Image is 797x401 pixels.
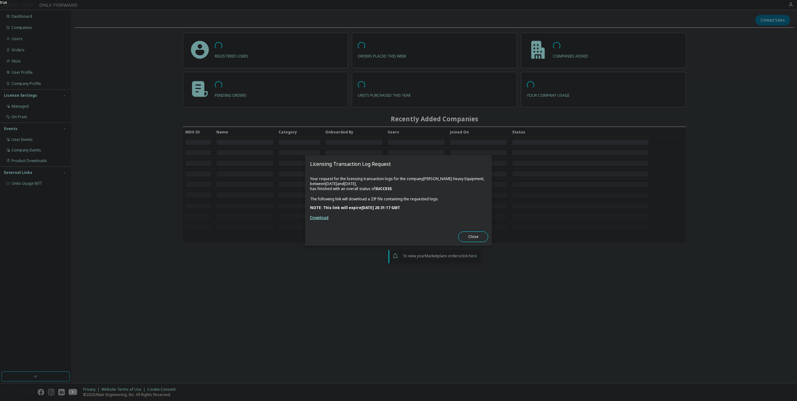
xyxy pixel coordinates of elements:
[310,196,487,202] p: The following link will download a ZIP file containing the requested logs.
[310,215,328,220] a: Download
[310,205,400,210] b: NOTE: This link will expire [DATE] 20:31:17 GMT
[375,186,392,191] b: SUCCESS
[458,231,488,242] button: Close
[310,176,487,220] div: Your request for the licensing transaction logs for the company [PERSON_NAME] Heavy Equipment , b...
[305,155,492,173] h2: Licensing Transaction Log Request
